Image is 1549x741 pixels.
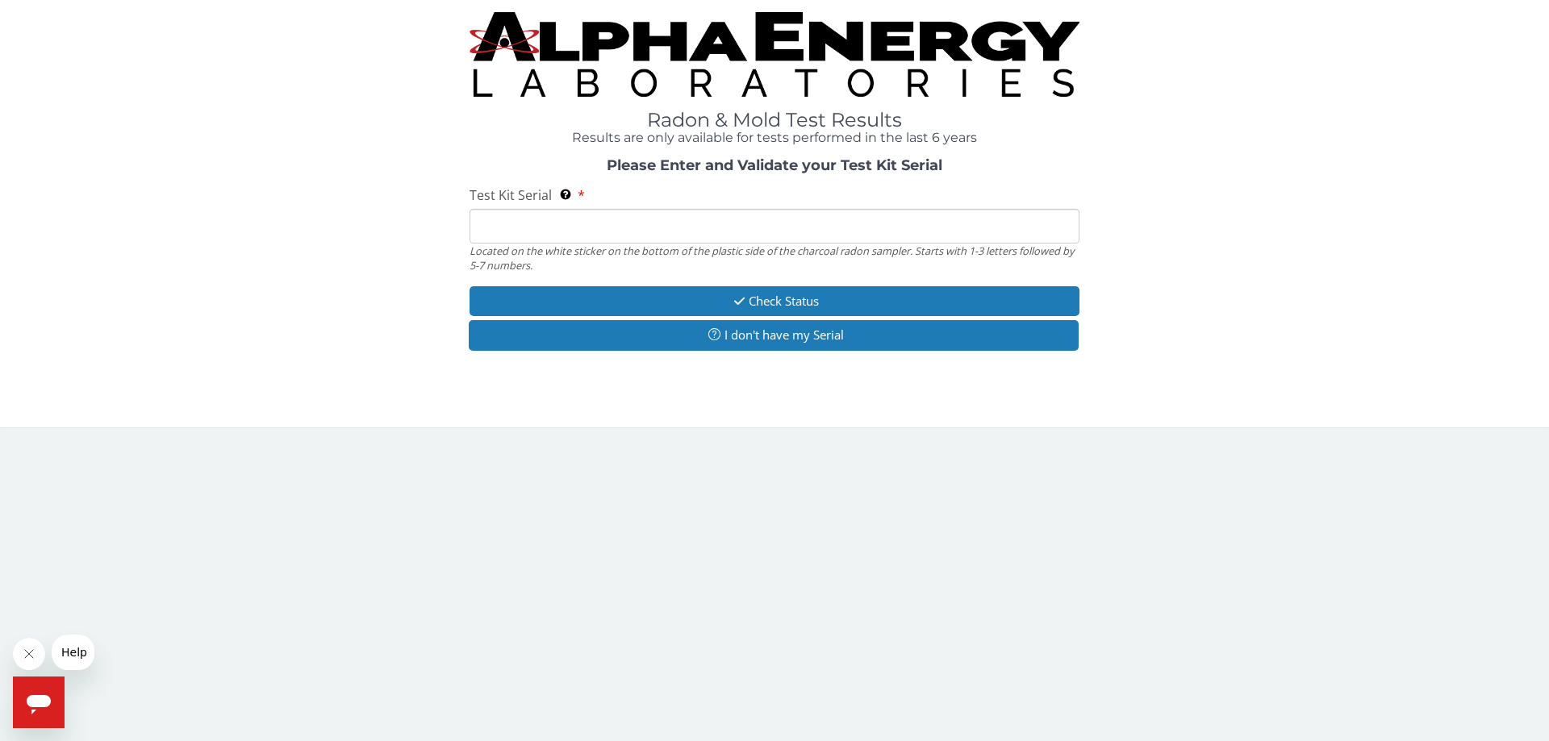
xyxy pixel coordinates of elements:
[470,186,552,204] span: Test Kit Serial
[470,12,1079,97] img: TightCrop.jpg
[470,286,1079,316] button: Check Status
[470,110,1079,131] h1: Radon & Mold Test Results
[13,638,45,670] iframe: Close message
[469,320,1079,350] button: I don't have my Serial
[607,156,942,174] strong: Please Enter and Validate your Test Kit Serial
[52,635,94,670] iframe: Message from company
[13,676,65,728] iframe: Button to launch messaging window
[470,131,1079,145] h4: Results are only available for tests performed in the last 6 years
[470,244,1079,273] div: Located on the white sticker on the bottom of the plastic side of the charcoal radon sampler. Sta...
